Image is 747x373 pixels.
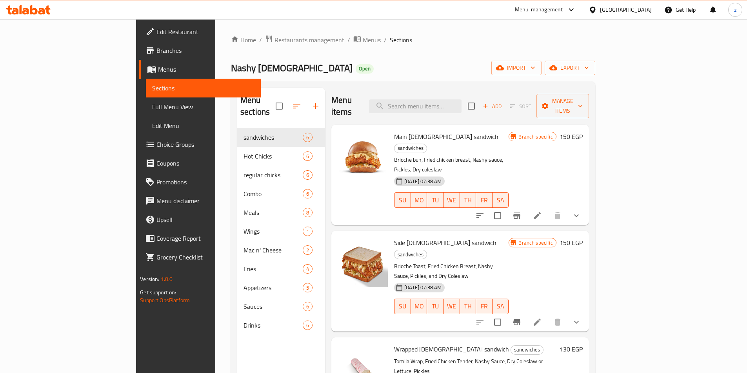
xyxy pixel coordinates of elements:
span: SU [398,301,408,312]
div: regular chicks6 [237,166,325,184]
a: Full Menu View [146,97,261,116]
div: Open [356,64,374,74]
div: items [303,321,313,330]
span: TH [463,301,473,312]
span: Grocery Checklist [156,252,254,262]
span: Select section first [505,100,536,112]
span: 5 [303,284,312,292]
span: sandwiches [244,133,303,142]
span: Meals [244,208,303,217]
a: Coupons [139,154,261,173]
span: Promotions [156,177,254,187]
div: items [303,151,313,161]
div: sandwiches [394,144,427,153]
span: sandwiches [394,250,427,259]
span: Wrapped [DEMOGRAPHIC_DATA] sandwich [394,343,509,355]
span: Get support on: [140,287,176,297]
span: 4 [303,265,312,273]
span: Select all sections [271,98,287,114]
li: / [384,35,387,45]
span: SU [398,195,408,206]
button: FR [476,192,493,208]
button: WE [443,299,460,314]
div: items [303,283,313,292]
a: Edit menu item [533,211,542,220]
span: Main [DEMOGRAPHIC_DATA] sandwich [394,131,498,142]
div: items [303,189,313,198]
span: Mac n' Cheese [244,245,303,255]
div: Sauces6 [237,297,325,316]
button: Branch-specific-item [507,206,526,225]
span: MO [414,301,424,312]
div: Fries [244,264,303,274]
span: WE [447,301,457,312]
h6: 130 EGP [560,344,583,355]
div: items [303,170,313,180]
span: Sauces [244,302,303,311]
a: Branches [139,41,261,60]
span: 6 [303,322,312,329]
button: delete [548,313,567,332]
span: WE [447,195,457,206]
a: Menus [139,60,261,79]
span: 6 [303,303,312,310]
h6: 150 EGP [560,131,583,142]
button: Manage items [536,94,589,118]
span: [DATE] 07:38 AM [401,284,445,291]
button: TH [460,299,476,314]
a: Menu disclaimer [139,191,261,210]
span: Menus [363,35,381,45]
button: FR [476,299,493,314]
div: sandwiches6 [237,128,325,147]
a: Support.OpsPlatform [140,295,190,305]
div: items [303,302,313,311]
p: Brioche bun, Fried chicken breast, Nashy sauce, Pickles, Dry coleslaw [394,155,509,175]
li: / [347,35,350,45]
span: Side [DEMOGRAPHIC_DATA] sandwich [394,237,496,249]
span: Branch specific [515,239,556,247]
button: SU [394,299,411,314]
a: Edit Restaurant [139,22,261,41]
div: Menu-management [515,5,563,14]
span: Sections [152,83,254,93]
span: Coupons [156,159,254,168]
span: [DATE] 07:38 AM [401,178,445,185]
div: Appetizers5 [237,278,325,297]
span: Appetizers [244,283,303,292]
span: import [498,63,535,73]
div: items [303,227,313,236]
button: SA [493,299,509,314]
span: FR [479,195,489,206]
div: Wings [244,227,303,236]
span: regular chicks [244,170,303,180]
span: SA [496,195,506,206]
div: items [303,245,313,255]
span: Upsell [156,215,254,224]
span: 6 [303,171,312,179]
button: WE [443,192,460,208]
a: Edit Menu [146,116,261,135]
button: MO [411,299,427,314]
span: Drinks [244,321,303,330]
span: Add [482,102,503,111]
button: show more [567,313,586,332]
span: TH [463,195,473,206]
div: [GEOGRAPHIC_DATA] [600,5,652,14]
span: 6 [303,153,312,160]
button: show more [567,206,586,225]
div: Mac n' Cheese2 [237,241,325,259]
nav: Menu sections [237,125,325,338]
button: MO [411,192,427,208]
div: items [303,208,313,217]
span: MO [414,195,424,206]
div: Drinks6 [237,316,325,335]
span: Version: [140,274,159,284]
span: Edit Menu [152,121,254,130]
img: Main Chick sandwich [338,131,388,181]
span: Choice Groups [156,140,254,149]
span: TU [430,195,440,206]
